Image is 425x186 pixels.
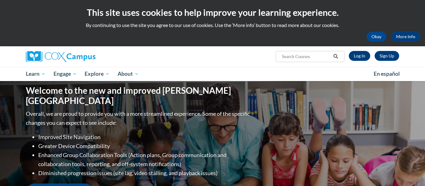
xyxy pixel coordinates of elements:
[49,67,81,81] a: Engage
[22,67,49,81] a: Learn
[118,70,139,78] span: About
[85,70,110,78] span: Explore
[26,51,96,62] img: Cox Campus
[16,67,409,81] div: Main menu
[26,70,45,78] span: Learn
[375,51,399,61] a: Register
[26,85,251,106] h1: Welcome to the new and improved [PERSON_NAME][GEOGRAPHIC_DATA]
[349,51,370,61] a: Log In
[114,67,143,81] a: About
[54,70,77,78] span: Engage
[26,109,251,127] p: Overall, we are proud to provide you with a more streamlined experience. Some of the specific cha...
[331,53,340,60] button: Search
[281,53,331,60] input: Search Courses
[400,161,420,181] iframe: Button to launch messaging window
[38,133,251,142] li: Improved Site Navigation
[367,32,386,42] button: Okay
[38,142,251,151] li: Greater Device Compatibility
[5,22,420,29] p: By continuing to use the site you agree to our use of cookies. Use the ‘More info’ button to read...
[374,70,400,77] span: En español
[391,32,420,42] a: More Info
[38,169,251,178] li: Diminished progression issues (site lag, video stalling, and playback issues)
[26,51,144,62] a: Cox Campus
[38,151,251,169] li: Enhanced Group Collaboration Tools (Action plans, Group communication and collaboration tools, re...
[5,6,420,19] h2: This site uses cookies to help improve your learning experience.
[370,67,404,80] a: En español
[81,67,114,81] a: Explore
